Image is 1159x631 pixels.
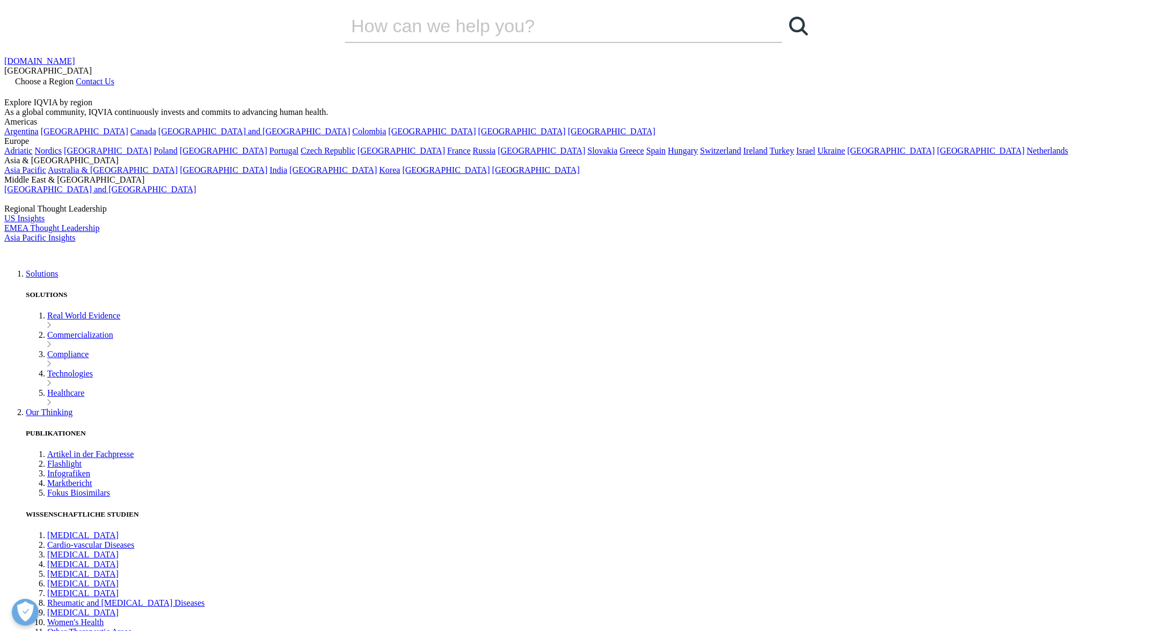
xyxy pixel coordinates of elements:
a: [GEOGRAPHIC_DATA] and [GEOGRAPHIC_DATA] [4,185,196,194]
a: Adriatic [4,146,32,155]
a: [MEDICAL_DATA] [47,589,119,598]
a: Hungary [668,146,698,155]
a: Netherlands [1027,146,1068,155]
h5: PUBLIKATIONEN [26,429,1155,438]
a: [DOMAIN_NAME] [4,56,75,66]
a: Women's Health [47,618,104,627]
a: Flashlight [47,459,82,468]
a: [GEOGRAPHIC_DATA] [937,146,1024,155]
a: [GEOGRAPHIC_DATA] [847,146,935,155]
a: Czech Republic [301,146,355,155]
a: [GEOGRAPHIC_DATA] [41,127,128,136]
a: [GEOGRAPHIC_DATA] and [GEOGRAPHIC_DATA] [158,127,350,136]
a: Portugal [269,146,298,155]
div: Asia & [GEOGRAPHIC_DATA] [4,156,1155,165]
a: Ukraine [818,146,845,155]
a: Australia & [GEOGRAPHIC_DATA] [48,165,178,175]
a: Fokus Biosimilars [47,488,110,497]
a: US Insights [4,214,45,223]
a: Contact Us [76,77,114,86]
a: Real World Evidence [47,311,120,320]
a: Cardio-vascular Diseases [47,540,134,549]
input: Suchen [345,10,752,42]
a: Slovakia [587,146,617,155]
svg: Search [789,17,808,35]
a: [MEDICAL_DATA] [47,560,119,569]
a: [GEOGRAPHIC_DATA] [492,165,580,175]
a: Asia Pacific [4,165,46,175]
a: [GEOGRAPHIC_DATA] [388,127,476,136]
a: Asia Pacific Insights [4,233,75,242]
a: Technologies [47,369,93,378]
a: [GEOGRAPHIC_DATA] [402,165,490,175]
a: [GEOGRAPHIC_DATA] [358,146,445,155]
a: Marktbericht [47,478,92,488]
a: [GEOGRAPHIC_DATA] [64,146,151,155]
div: Europe [4,136,1155,146]
a: [MEDICAL_DATA] [47,579,119,588]
a: Suchen [782,10,814,42]
a: [MEDICAL_DATA] [47,608,119,617]
a: Canada [130,127,156,136]
a: Compliance [47,350,89,359]
span: Choose a Region [15,77,74,86]
a: [MEDICAL_DATA] [47,569,119,578]
a: Commercialization [47,330,113,339]
div: Regional Thought Leadership [4,204,1155,214]
a: [GEOGRAPHIC_DATA] [498,146,585,155]
a: [GEOGRAPHIC_DATA] [289,165,377,175]
a: [GEOGRAPHIC_DATA] [568,127,655,136]
a: Switzerland [700,146,741,155]
a: Rheumatic and [MEDICAL_DATA] Diseases [47,598,205,607]
a: Israel [796,146,815,155]
a: Solutions [26,269,58,278]
a: Korea [379,165,400,175]
a: Spain [646,146,666,155]
button: Open Preferences [12,599,39,626]
a: [GEOGRAPHIC_DATA] [180,146,267,155]
a: Nordics [34,146,62,155]
a: Poland [154,146,177,155]
a: France [447,146,471,155]
a: Our Thinking [26,408,72,417]
a: Turkey [770,146,794,155]
a: [GEOGRAPHIC_DATA] [478,127,566,136]
a: Artikel in der Fachpresse [47,449,134,459]
a: Ireland [743,146,767,155]
div: As a global community, IQVIA continuously invests and commits to advancing human health. [4,107,1155,117]
a: EMEA Thought Leadership [4,223,99,233]
div: Americas [4,117,1155,127]
a: India [269,165,287,175]
a: Russia [473,146,496,155]
div: Explore IQVIA by region [4,98,1155,107]
a: Infografiken [47,469,90,478]
div: Middle East & [GEOGRAPHIC_DATA] [4,175,1155,185]
a: Argentina [4,127,39,136]
a: Colombia [352,127,386,136]
a: Healthcare [47,388,84,397]
div: [GEOGRAPHIC_DATA] [4,66,1155,76]
a: [GEOGRAPHIC_DATA] [180,165,267,175]
a: [MEDICAL_DATA] [47,531,119,540]
h5: SOLUTIONS [26,291,1155,299]
a: [MEDICAL_DATA] [47,550,119,559]
h5: WISSENSCHAFTLICHE STUDIEN [26,510,1155,519]
a: Greece [619,146,644,155]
